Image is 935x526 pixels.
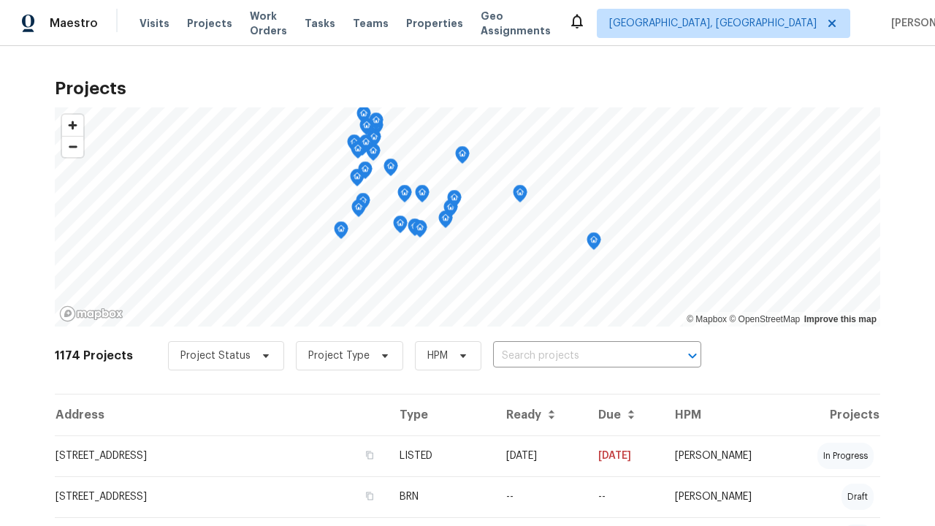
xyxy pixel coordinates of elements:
td: Resale COE 2025-09-23T00:00:00.000Z [587,476,663,517]
button: Zoom out [62,136,83,157]
td: [PERSON_NAME] [663,476,787,517]
span: Project Status [180,348,251,363]
div: Map marker [359,118,374,140]
a: OpenStreetMap [729,314,800,324]
div: Map marker [443,199,458,222]
div: Map marker [369,113,383,135]
td: [STREET_ADDRESS] [55,435,388,476]
div: Map marker [367,129,381,152]
th: Address [55,394,388,435]
div: Map marker [397,185,412,207]
div: draft [841,484,874,510]
th: Type [388,394,495,435]
th: Ready [495,394,587,435]
a: Improve this map [804,314,877,324]
div: Map marker [513,185,527,207]
div: Map marker [351,199,366,222]
canvas: Map [55,107,880,327]
button: Open [682,346,703,366]
div: Map marker [393,216,408,238]
div: Map marker [358,161,373,184]
button: Copy Address [363,449,376,462]
th: HPM [663,394,787,435]
th: Projects [787,394,880,435]
td: -- [495,476,587,517]
span: [GEOGRAPHIC_DATA], [GEOGRAPHIC_DATA] [609,16,817,31]
td: BRN [388,476,495,517]
td: [DATE] [587,435,663,476]
span: Zoom out [62,137,83,157]
div: in progress [817,443,874,469]
input: Search projects [493,345,660,367]
span: Teams [353,16,389,31]
div: Map marker [334,221,348,244]
td: LISTED [388,435,495,476]
button: Copy Address [363,489,376,503]
div: Map marker [587,232,601,255]
div: Map marker [347,134,362,157]
span: Projects [187,16,232,31]
div: Map marker [350,169,365,191]
span: Project Type [308,348,370,363]
div: Map marker [447,190,462,213]
div: Map marker [408,218,422,241]
div: Map marker [359,134,373,157]
div: Map marker [455,146,470,169]
span: Work Orders [250,9,287,38]
div: Map marker [355,138,370,161]
a: Mapbox homepage [59,305,123,322]
span: Tasks [305,18,335,28]
span: Geo Assignments [481,9,551,38]
div: Map marker [383,159,398,181]
span: Properties [406,16,463,31]
span: Visits [140,16,169,31]
td: [STREET_ADDRESS] [55,476,388,517]
span: Maestro [50,16,98,31]
div: Map marker [366,143,381,166]
button: Zoom in [62,115,83,136]
div: Map marker [356,106,371,129]
div: Map marker [415,185,430,207]
td: [DATE] [495,435,587,476]
div: Map marker [356,193,370,216]
span: HPM [427,348,448,363]
h2: Projects [55,81,880,96]
div: Map marker [351,141,365,164]
a: Mapbox [687,314,727,324]
div: Map marker [438,210,453,233]
div: Map marker [413,220,427,243]
td: [PERSON_NAME] [663,435,787,476]
h2: 1174 Projects [55,348,133,363]
th: Due [587,394,663,435]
